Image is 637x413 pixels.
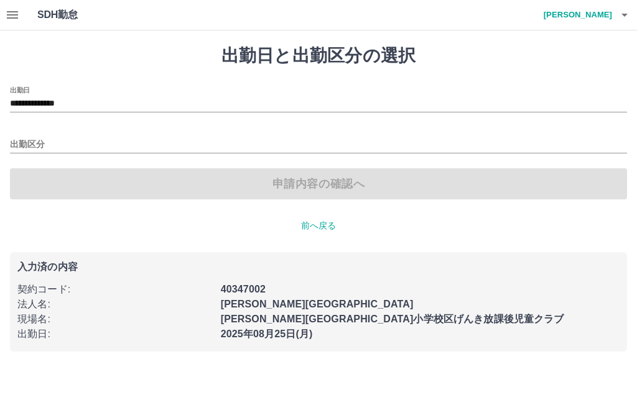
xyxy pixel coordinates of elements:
[17,297,213,312] p: 法人名 :
[17,327,213,342] p: 出勤日 :
[10,219,627,232] p: 前へ戻る
[221,329,313,339] b: 2025年08月25日(月)
[17,262,620,272] p: 入力済の内容
[221,299,414,309] b: [PERSON_NAME][GEOGRAPHIC_DATA]
[10,45,627,66] h1: 出勤日と出勤区分の選択
[17,312,213,327] p: 現場名 :
[221,284,266,294] b: 40347002
[17,282,213,297] p: 契約コード :
[221,314,564,324] b: [PERSON_NAME][GEOGRAPHIC_DATA]小学校区げんき放課後児童クラブ
[10,85,30,94] label: 出勤日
